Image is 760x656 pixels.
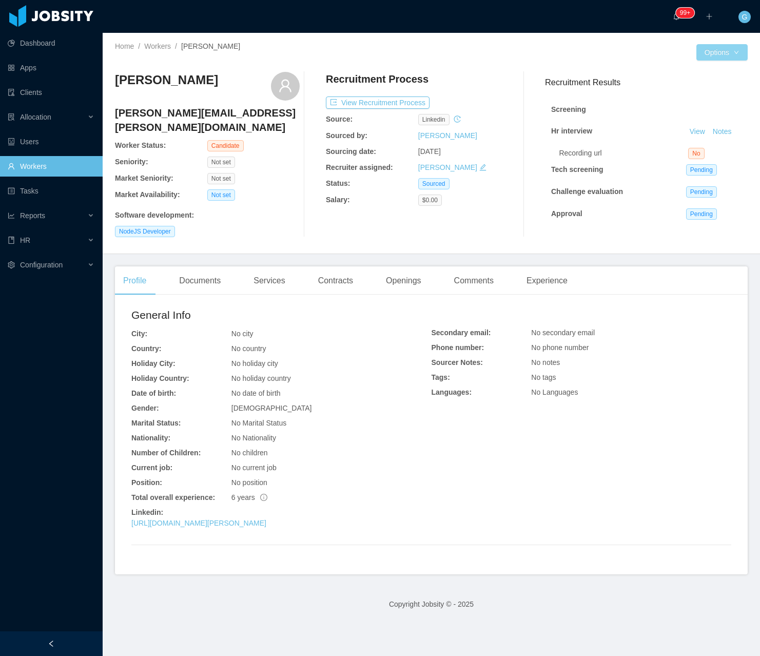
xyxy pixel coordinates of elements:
[231,374,291,382] span: No holiday country
[131,419,181,427] b: Marital Status:
[432,358,483,366] b: Sourcer Notes:
[432,329,491,337] b: Secondary email:
[8,131,94,152] a: icon: robotUsers
[138,42,140,50] span: /
[518,266,576,295] div: Experience
[551,165,603,173] strong: Tech screening
[231,449,268,457] span: No children
[131,404,159,412] b: Gender:
[231,464,277,472] span: No current job
[231,419,286,427] span: No Marital Status
[115,141,166,149] b: Worker Status:
[20,236,30,244] span: HR
[673,13,680,20] i: icon: bell
[326,72,428,86] h4: Recruitment Process
[115,106,300,134] h4: [PERSON_NAME][EMAIL_ADDRESS][PERSON_NAME][DOMAIN_NAME]
[479,164,486,171] i: icon: edit
[531,329,595,337] span: No secondary email
[131,493,215,501] b: Total overall experience:
[115,72,218,88] h3: [PERSON_NAME]
[260,494,267,501] span: info-circle
[531,388,578,396] span: No Languages
[231,389,281,397] span: No date of birth
[432,388,472,396] b: Languages:
[688,148,704,159] span: No
[432,373,450,381] b: Tags:
[551,127,592,135] strong: Hr interview
[676,8,694,18] sup: 221
[545,76,748,89] h3: Recruitment Results
[418,147,441,156] span: [DATE]
[326,99,430,107] a: icon: exportView Recruitment Process
[686,186,717,198] span: Pending
[531,372,731,383] div: No tags
[418,195,442,206] span: $0.00
[171,266,229,295] div: Documents
[8,57,94,78] a: icon: appstoreApps
[278,79,293,93] i: icon: user
[326,196,350,204] b: Salary:
[131,519,266,527] a: [URL][DOMAIN_NAME][PERSON_NAME]
[131,307,432,323] h2: General Info
[326,131,367,140] b: Sourced by:
[131,508,163,516] b: Linkedin:
[144,42,171,50] a: Workers
[231,330,254,338] span: No city
[432,343,484,352] b: Phone number:
[131,449,201,457] b: Number of Children:
[207,173,235,184] span: Not set
[742,11,748,23] span: G
[115,42,134,50] a: Home
[8,212,15,219] i: icon: line-chart
[245,266,293,295] div: Services
[115,226,175,237] span: NodeJS Developer
[115,174,173,182] b: Market Seniority:
[231,493,267,501] span: 6 years
[418,163,477,171] a: [PERSON_NAME]
[551,187,623,196] strong: Challenge evaluation
[131,478,162,487] b: Position:
[131,374,189,382] b: Holiday Country:
[686,164,717,176] span: Pending
[20,113,51,121] span: Allocation
[8,181,94,201] a: icon: profileTasks
[207,140,244,151] span: Candidate
[231,478,267,487] span: No position
[20,211,45,220] span: Reports
[115,266,154,295] div: Profile
[378,266,430,295] div: Openings
[8,33,94,53] a: icon: pie-chartDashboard
[686,208,717,220] span: Pending
[231,359,278,368] span: No holiday city
[446,266,502,295] div: Comments
[8,156,94,177] a: icon: userWorkers
[103,587,760,622] footer: Copyright Jobsity © - 2025
[706,13,713,20] i: icon: plus
[115,158,148,166] b: Seniority:
[20,261,63,269] span: Configuration
[551,209,582,218] strong: Approval
[131,344,161,353] b: Country:
[131,464,172,472] b: Current job:
[559,148,688,159] div: Recording url
[115,190,180,199] b: Market Availability:
[418,114,450,125] span: linkedin
[326,163,393,171] b: Recruiter assigned:
[207,157,235,168] span: Not set
[131,359,176,368] b: Holiday City:
[8,82,94,103] a: icon: auditClients
[231,434,276,442] span: No Nationality
[551,105,586,113] strong: Screening
[418,131,477,140] a: [PERSON_NAME]
[531,358,560,366] span: No notes
[686,127,709,136] a: View
[131,330,147,338] b: City:
[115,211,194,219] b: Software development :
[531,343,589,352] span: No phone number
[181,42,240,50] span: [PERSON_NAME]
[418,178,450,189] span: Sourced
[131,389,176,397] b: Date of birth:
[231,344,266,353] span: No country
[696,44,748,61] button: Optionsicon: down
[454,115,461,123] i: icon: history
